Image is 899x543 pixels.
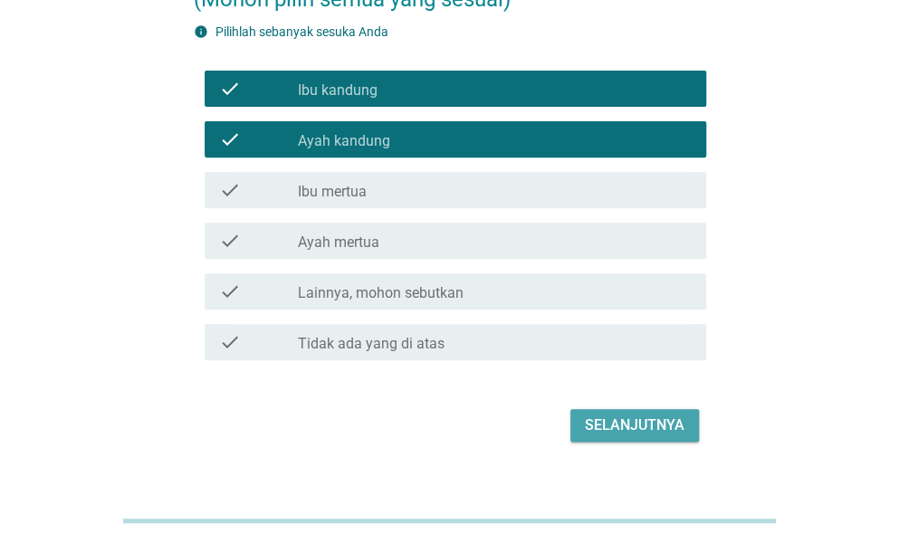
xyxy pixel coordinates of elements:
[298,81,378,100] label: Ibu kandung
[219,331,241,353] i: check
[298,233,379,252] label: Ayah mertua
[219,230,241,252] i: check
[219,129,241,150] i: check
[298,183,367,201] label: Ibu mertua
[194,24,208,39] i: info
[219,179,241,201] i: check
[570,409,699,442] button: Selanjutnya
[215,24,388,39] label: Pilihlah sebanyak sesuka Anda
[298,132,390,150] label: Ayah kandung
[219,281,241,302] i: check
[585,414,684,436] div: Selanjutnya
[219,78,241,100] i: check
[298,335,445,353] label: Tidak ada yang di atas
[298,284,464,302] label: Lainnya, mohon sebutkan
